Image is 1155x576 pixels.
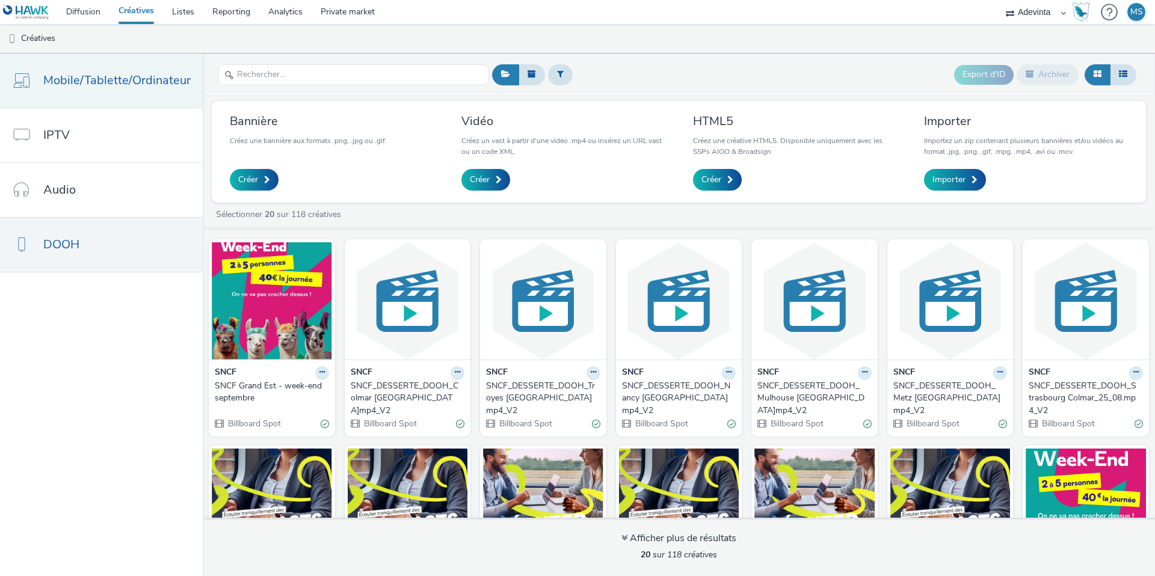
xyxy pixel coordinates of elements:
[619,242,739,360] img: SNCF_DESSERTE_DOOH_Nancy Strasbourg_25_08.mp4_V2 visual
[893,380,1008,417] a: SNCF_DESSERTE_DOOH_Metz [GEOGRAPHIC_DATA]mp4_V2
[592,418,600,430] div: Valide
[1017,64,1079,85] button: Archiver
[893,380,1003,417] div: SNCF_DESSERTE_DOOH_Metz [GEOGRAPHIC_DATA]mp4_V2
[863,418,872,430] div: Valide
[461,113,665,129] h3: Vidéo
[757,380,872,417] a: SNCF_DESSERTE_DOOH_Mulhouse [GEOGRAPHIC_DATA]mp4_V2
[757,380,867,417] div: SNCF_DESSERTE_DOOH_Mulhouse [GEOGRAPHIC_DATA]mp4_V2
[1135,418,1143,430] div: Valide
[1110,64,1136,85] button: Liste
[363,418,417,429] span: Billboard Spot
[622,366,644,380] strong: SNCF
[954,65,1014,84] button: Export d'ID
[456,418,464,430] div: Valide
[1029,380,1143,417] a: SNCF_DESSERTE_DOOH_Strasbourg Colmar_25_08.mp4_V2
[727,418,736,430] div: Valide
[212,242,332,360] img: SNCF Grand Est - week-end septembre visual
[265,209,274,220] strong: 20
[619,449,739,566] img: SNCF_DESSERTE_DOOH_Mulhouse Strasbourg_25/08 visual
[693,113,897,129] h3: HTML5
[215,380,324,405] div: SNCF Grand Est - week-end septembre
[43,236,79,253] span: DOOH
[890,242,1011,360] img: SNCF_DESSERTE_DOOH_Metz Strasbourg_25_08.mp4_V2 visual
[230,169,279,191] a: Créer
[621,532,736,545] div: Afficher plus de résultats
[215,380,329,405] a: SNCF Grand Est - week-end septembre
[321,418,329,430] div: Valide
[218,64,489,85] input: Rechercher...
[754,242,875,360] img: SNCF_DESSERTE_DOOH_Mulhouse Strasbourg_25_08.mp4_V2 visual
[227,418,281,429] span: Billboard Spot
[1029,366,1050,380] strong: SNCF
[1029,380,1138,417] div: SNCF_DESSERTE_DOOH_Strasbourg Colmar_25_08.mp4_V2
[483,242,603,360] img: SNCF_DESSERTE_DOOH_Troyes Paris_01_09.mp4_V2 visual
[905,418,959,429] span: Billboard Spot
[999,418,1007,430] div: Valide
[43,126,70,144] span: IPTV
[641,549,717,560] span: sur 118 créatives
[622,380,731,417] div: SNCF_DESSERTE_DOOH_Nancy [GEOGRAPHIC_DATA]mp4_V2
[348,449,468,566] img: SNCF_DESSERTE_DOOH_Colmar Strasbourg_25/08 visual
[215,366,236,380] strong: SNCF
[924,135,1128,157] p: Importez un zip contenant plusieurs bannières et/ou vidéos au format .jpg, .png, .gif, .mpg, .mp4...
[622,380,736,417] a: SNCF_DESSERTE_DOOH_Nancy [GEOGRAPHIC_DATA]mp4_V2
[486,380,596,417] div: SNCF_DESSERTE_DOOH_Troyes [GEOGRAPHIC_DATA]mp4_V2
[486,366,508,380] strong: SNCF
[932,174,966,186] span: Importer
[215,209,346,220] a: Sélectionner sur 118 créatives
[212,449,332,566] img: SNCF_DESSERTE_DOOH_Troyes Paris_01/09 visual
[693,169,742,191] a: Créer
[351,380,460,417] div: SNCF_DESSERTE_DOOH_Colmar [GEOGRAPHIC_DATA]mp4_V2
[3,5,49,20] img: undefined Logo
[43,72,191,89] span: Mobile/Tablette/Ordinateur
[634,418,688,429] span: Billboard Spot
[351,380,465,417] a: SNCF_DESSERTE_DOOH_Colmar [GEOGRAPHIC_DATA]mp4_V2
[924,169,986,191] a: Importer
[461,169,510,191] a: Créer
[348,242,468,360] img: SNCF_DESSERTE_DOOH_Colmar Strasbourg_25_08.mp4_V2 visual
[43,181,76,198] span: Audio
[230,135,387,146] p: Créez une bannière aux formats .png, .jpg ou .gif.
[893,366,915,380] strong: SNCF
[1130,3,1143,21] div: MS
[351,366,372,380] strong: SNCF
[769,418,824,429] span: Billboard Spot
[641,549,650,560] strong: 20
[483,449,603,566] img: SNCF_DESSERTE_DOOH_Metz Strasbourg_25/08 visual
[1085,64,1110,85] button: Grille
[6,33,18,45] img: dooh
[238,174,258,186] span: Créer
[754,449,875,566] img: SNCF_DESSERTE_DOOH_Nancy Strasbourg_25/08 visual
[1072,2,1095,22] a: Hawk Academy
[461,135,665,157] p: Créez un vast à partir d'une video .mp4 ou insérez un URL vast ou un code XML.
[701,174,721,186] span: Créer
[470,174,490,186] span: Créer
[1026,449,1146,566] img: SNCF Grand Est - week-end juillet visual
[498,418,552,429] span: Billboard Spot
[1041,418,1095,429] span: Billboard Spot
[757,366,779,380] strong: SNCF
[486,380,600,417] a: SNCF_DESSERTE_DOOH_Troyes [GEOGRAPHIC_DATA]mp4_V2
[693,135,897,157] p: Créez une créative HTML5. Disponible uniquement avec les SSPs AIOO & Broadsign
[1026,242,1146,360] img: SNCF_DESSERTE_DOOH_Strasbourg Colmar_25_08.mp4_V2 visual
[924,113,1128,129] h3: Importer
[890,449,1011,566] img: SNCF_DESSERTE_DOOH_Strasbourg Colmar_25/08 visual
[1072,2,1090,22] img: Hawk Academy
[230,113,387,129] h3: Bannière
